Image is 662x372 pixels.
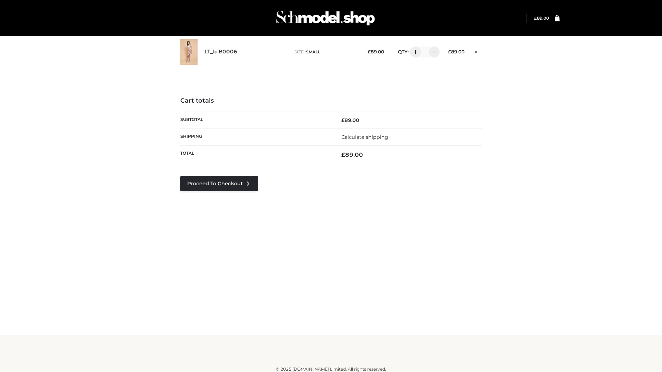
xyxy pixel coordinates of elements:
p: size : [294,49,357,55]
span: £ [534,15,537,21]
a: LT_b-B0006 [204,49,238,55]
span: £ [448,49,451,54]
span: £ [341,117,344,123]
bdi: 89.00 [341,151,363,158]
th: Total [180,146,331,164]
a: £89.00 [534,15,549,21]
th: Subtotal [180,112,331,128]
span: £ [368,49,371,54]
img: Schmodel Admin 964 [274,4,377,32]
bdi: 89.00 [448,49,464,54]
bdi: 89.00 [341,117,359,123]
th: Shipping [180,128,331,145]
h4: Cart totals [180,97,482,105]
a: Proceed to Checkout [180,176,258,191]
a: Calculate shipping [341,134,388,140]
div: QTY: [391,46,437,58]
span: £ [341,151,345,158]
bdi: 89.00 [368,49,384,54]
bdi: 89.00 [534,15,549,21]
a: Remove this item [471,46,482,55]
span: SMALL [306,49,320,54]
